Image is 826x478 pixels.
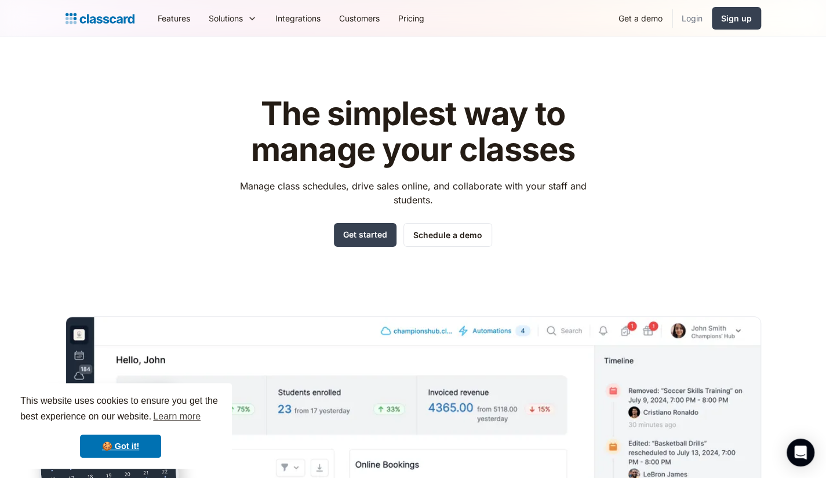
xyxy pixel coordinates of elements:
a: dismiss cookie message [80,435,161,458]
a: Sign up [712,7,761,30]
h1: The simplest way to manage your classes [229,96,597,167]
a: home [66,10,134,27]
div: cookieconsent [9,383,232,469]
a: Get a demo [609,5,672,31]
a: learn more about cookies [151,408,202,425]
a: Customers [330,5,389,31]
a: Get started [334,223,396,247]
span: This website uses cookies to ensure you get the best experience on our website. [20,394,221,425]
a: Features [148,5,199,31]
p: Manage class schedules, drive sales online, and collaborate with your staff and students. [229,179,597,207]
a: Pricing [389,5,434,31]
div: Solutions [199,5,266,31]
a: Integrations [266,5,330,31]
div: Solutions [209,12,243,24]
a: Login [672,5,712,31]
div: Sign up [721,12,752,24]
a: Schedule a demo [403,223,492,247]
div: Open Intercom Messenger [787,439,814,466]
